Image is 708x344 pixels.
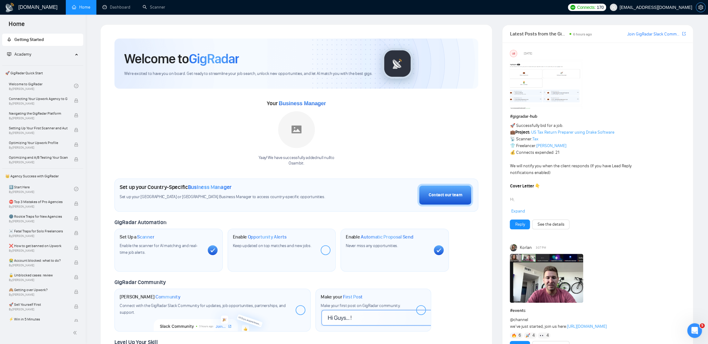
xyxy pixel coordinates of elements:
span: Optimizing Your Upwork Profile [9,140,68,146]
span: lock [74,290,78,294]
a: Tax [532,136,538,142]
img: logo [5,3,15,13]
a: export [682,31,686,37]
span: First Post [343,294,363,300]
span: 😭 Account blocked: what to do? [9,257,68,264]
span: 🙈 Getting over Upwork? [9,287,68,293]
span: 170 [597,4,603,11]
span: Connecting Your Upwork Agency to GigRadar [9,96,68,102]
h1: Set Up a [120,234,154,240]
span: 5 [700,323,705,328]
span: Your [267,100,326,107]
button: See the details [532,220,569,229]
span: Expand [511,209,525,214]
span: 🚀 Sell Yourself First [9,301,68,308]
img: slackcommunity-bg.png [154,303,271,331]
img: F09EM4TRGJF-image.png [510,254,583,303]
span: @channel [510,317,528,322]
span: By [PERSON_NAME] [9,161,68,164]
h1: [PERSON_NAME] [120,294,180,300]
div: we’ve just started, join us here: [510,316,650,330]
span: By [PERSON_NAME] [9,234,68,238]
span: ⚡ Win in 5 Minutes [9,316,68,322]
span: ☠️ Fatal Traps for Solo Freelancers [9,228,68,234]
li: Getting Started [2,34,83,46]
span: Latest Posts from the GigRadar Community [510,30,568,38]
span: By [PERSON_NAME] [9,308,68,311]
a: searchScanner [143,5,165,10]
span: By [PERSON_NAME] [9,131,68,135]
span: lock [74,142,78,147]
span: lock [74,319,78,323]
span: Make your first post on GigRadar community. [321,303,400,308]
span: 6 hours ago [573,32,592,36]
h1: Enable [233,234,287,240]
span: We're excited to have you on board. Get ready to streamline your job search, unlock new opportuni... [124,71,372,77]
span: By [PERSON_NAME] [9,249,68,253]
h1: Set up your Country-Specific [120,184,232,190]
h1: Enable [346,234,413,240]
span: lock [74,113,78,117]
a: setting [696,5,706,10]
img: Korlan [510,244,517,251]
span: Home [4,20,30,32]
span: Scanner [137,234,154,240]
span: Community [155,294,180,300]
span: Academy [7,52,31,57]
span: GigRadar Automation [114,219,166,226]
span: 4 [546,332,549,338]
a: 1️⃣ Start HereBy[PERSON_NAME] [9,182,74,196]
span: Enable the scanner for AI matching and real-time job alerts. [120,243,197,255]
span: Setting Up Your First Scanner and Auto-Bidder [9,125,68,131]
span: Academy [14,52,31,57]
span: By [PERSON_NAME] [9,220,68,223]
span: Never miss any opportunities. [346,243,398,248]
a: [URL][DOMAIN_NAME] [567,324,606,329]
span: lock [74,246,78,250]
span: user [611,5,616,9]
span: export [682,31,686,36]
a: Welcome to GigRadarBy[PERSON_NAME] [9,79,74,93]
span: 🌚 Rookie Traps for New Agencies [9,213,68,220]
span: rocket [7,37,11,42]
h1: # gigradar-hub [510,113,686,120]
span: setting [696,5,705,10]
h1: Make your [321,294,363,300]
span: Keep updated on top matches and new jobs. [233,243,311,248]
span: Set up your [GEOGRAPHIC_DATA] or [GEOGRAPHIC_DATA] Business Manager to access country-specific op... [120,194,332,200]
span: By [PERSON_NAME] [9,117,68,120]
img: 👀 [540,333,544,338]
span: Navigating the GigRadar Platform [9,110,68,117]
span: [DATE] [524,51,532,56]
strong: Project: [515,130,530,135]
span: 👑 Agency Success with GigRadar [3,170,83,182]
span: By [PERSON_NAME] [9,264,68,267]
img: 🚀 [526,333,530,338]
span: Automatic Proposal Send [361,234,413,240]
span: By [PERSON_NAME] [9,102,68,105]
span: fund-projection-screen [7,52,11,56]
span: lock [74,128,78,132]
div: Contact our team [428,192,462,198]
span: lock [74,98,78,103]
a: dashboardDashboard [102,5,130,10]
span: 3:07 PM [536,245,546,250]
span: check-circle [74,187,78,191]
p: Osambit . [259,161,334,166]
span: Korlan [520,244,532,251]
span: check-circle [74,84,78,88]
span: lock [74,231,78,235]
a: homeHome [72,5,90,10]
span: By [PERSON_NAME] [9,293,68,297]
img: F09354QB7SM-image.png [510,60,583,109]
img: placeholder.png [278,111,315,148]
a: See the details [537,221,564,228]
span: lock [74,216,78,220]
span: Opportunity Alerts [248,234,286,240]
a: US Tax Return Preparer using Drake Software [531,130,614,135]
span: lock [74,157,78,161]
img: upwork-logo.png [570,5,575,10]
span: ⛔ Top 3 Mistakes of Pro Agencies [9,199,68,205]
span: double-left [73,330,79,336]
span: Business Manager [279,100,326,106]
